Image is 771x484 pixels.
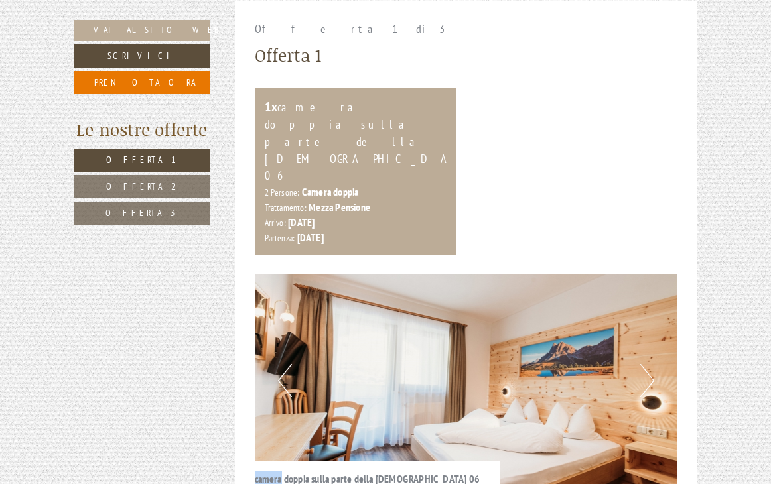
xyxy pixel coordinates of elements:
[265,98,277,115] b: 1x
[265,232,295,244] small: Partenza:
[74,71,210,94] a: Prenota ora
[255,21,453,36] span: Offerta 1 di 3
[278,364,292,397] button: Previous
[297,231,324,244] b: [DATE]
[105,207,179,219] span: Offerta 3
[74,44,210,68] a: Scrivici
[302,185,359,198] b: Camera doppia
[74,20,210,41] a: Vai al sito web
[106,180,178,192] span: Offerta 2
[74,117,210,142] div: Le nostre offerte
[309,200,370,213] b: Mezza Pensione
[265,217,286,229] small: Arrivo:
[255,43,322,68] div: Offerta 1
[265,186,300,198] small: 2 Persone:
[265,202,307,213] small: Trattamento:
[640,364,654,397] button: Next
[288,215,315,229] b: [DATE]
[106,154,178,166] span: Offerta 1
[265,97,447,184] div: camera doppia sulla parte della [DEMOGRAPHIC_DATA] 06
